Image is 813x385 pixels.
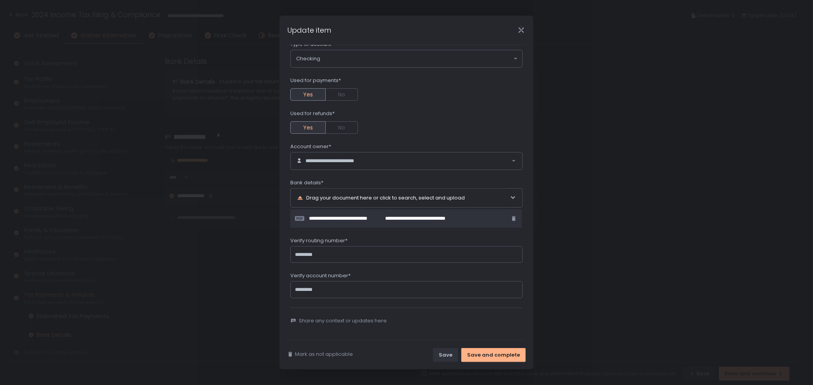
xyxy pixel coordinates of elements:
[326,121,358,134] button: No
[290,237,347,244] span: Verify routing number*
[439,352,452,359] div: Save
[295,351,353,358] span: Mark as not applicable
[290,110,335,117] span: Used for refunds*
[287,25,331,35] h1: Update item
[296,55,320,63] span: Checking
[509,26,534,35] div: Close
[320,55,513,63] input: Search for option
[290,77,341,84] span: Used for payments*
[290,179,323,186] span: Bank details*
[290,143,331,150] span: Account owner*
[299,317,387,324] span: Share any context or updates here
[461,348,526,362] button: Save and complete
[290,121,326,134] button: Yes
[290,88,326,101] button: Yes
[363,157,511,165] input: Search for option
[291,50,522,67] div: Search for option
[467,352,520,359] div: Save and complete
[326,88,358,101] button: No
[291,152,522,170] div: Search for option
[433,348,458,362] button: Save
[287,351,353,358] button: Mark as not applicable
[290,272,351,279] span: Verify account number*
